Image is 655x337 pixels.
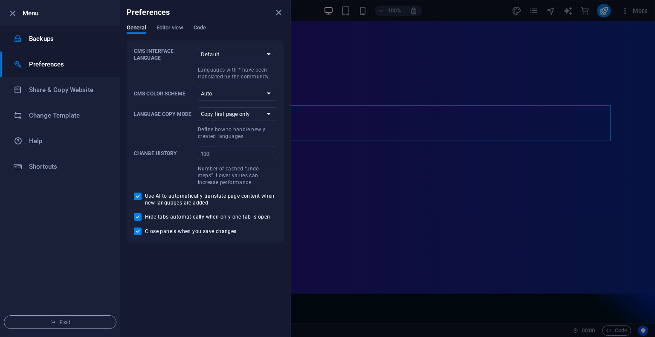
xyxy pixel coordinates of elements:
p: Number of cached “undo steps”. Lower values can increase performance. [198,165,276,186]
h6: Shortcuts [29,161,108,172]
span: General [127,23,146,35]
p: Languages with * have been translated by the community. [198,66,276,80]
span: Editor view [157,23,183,35]
p: CMS Color Scheme [134,90,194,97]
h6: Menu [23,8,113,18]
div: Preferences [127,24,284,40]
span: Code [194,23,206,35]
select: CMS Interface LanguageLanguages with * have been translated by the community. [198,48,276,61]
p: Language Copy Mode [134,111,194,118]
select: Language Copy ModeDefine how to handle newly created languages. [198,107,276,121]
span: Close panels when you save changes [145,228,237,235]
button: Exit [4,315,116,329]
p: CMS Interface Language [134,48,194,61]
h6: Preferences [127,7,170,17]
p: Define how to handle newly created languages. [198,126,276,140]
a: Help [0,128,120,154]
span: Exit [11,319,109,325]
h6: Share & Copy Website [29,85,108,95]
h6: Help [29,136,108,146]
span: Hide tabs automatically when only one tab is open [145,213,270,220]
span: Use AI to automatically translate page content when new languages are added [145,193,276,206]
h6: Preferences [29,59,108,69]
p: Change history [134,150,194,157]
h6: Backups [29,34,108,44]
select: CMS Color Scheme [198,87,276,101]
h6: Change Template [29,110,108,121]
button: close [273,7,284,17]
input: Change historyNumber of cached “undo steps”. Lower values can increase performance. [198,147,276,160]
